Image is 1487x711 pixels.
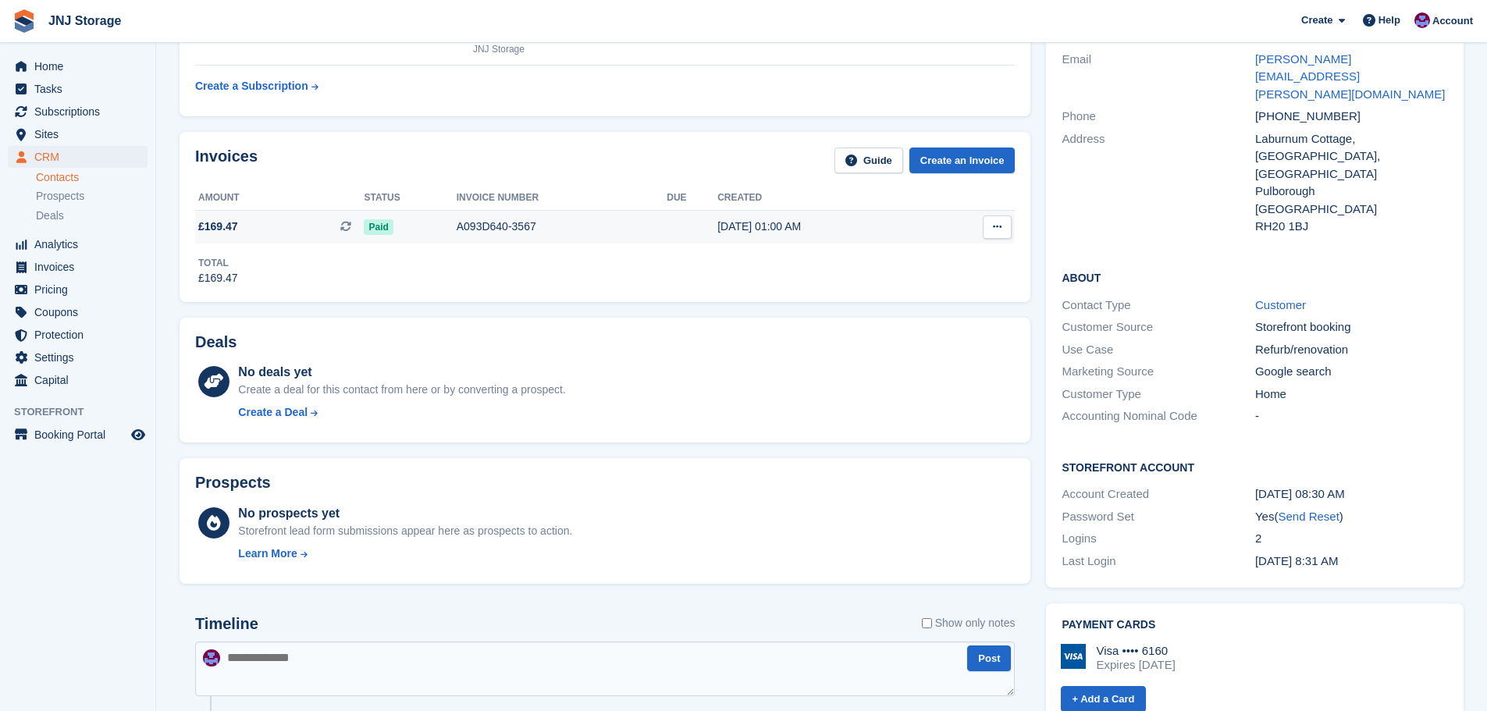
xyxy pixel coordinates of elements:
div: Account Created [1062,485,1254,503]
div: Email [1062,51,1254,104]
span: Coupons [34,301,128,323]
span: Prospects [36,189,84,204]
a: Deals [36,208,148,224]
div: Storefront booking [1255,318,1448,336]
span: £169.47 [198,219,238,235]
a: Create a Deal [238,404,565,421]
div: [DATE] 01:00 AM [717,219,931,235]
span: Home [34,55,128,77]
span: Settings [34,347,128,368]
img: Jonathan Scrase [203,649,220,667]
span: CRM [34,146,128,168]
a: Preview store [129,425,148,444]
span: Storefront [14,404,155,420]
span: Analytics [34,233,128,255]
span: Create [1301,12,1332,28]
div: JNJ Storage [473,42,589,56]
a: menu [8,78,148,100]
div: Create a Subscription [195,78,308,94]
a: menu [8,123,148,145]
span: Deals [36,208,64,223]
a: menu [8,347,148,368]
div: Expires [DATE] [1096,658,1175,672]
div: No deals yet [238,363,565,382]
span: Capital [34,369,128,391]
h2: About [1062,269,1448,285]
span: Sites [34,123,128,145]
div: Total [198,256,238,270]
a: Send Reset [1278,510,1339,523]
a: menu [8,256,148,278]
th: Amount [195,186,364,211]
div: 2 [1255,530,1448,548]
div: Google search [1255,363,1448,381]
div: RH20 1BJ [1255,218,1448,236]
a: [PERSON_NAME][EMAIL_ADDRESS][PERSON_NAME][DOMAIN_NAME] [1255,52,1445,101]
span: Paid [364,219,393,235]
span: Pricing [34,279,128,300]
a: menu [8,369,148,391]
a: Learn More [238,546,572,562]
div: Logins [1062,530,1254,548]
a: menu [8,301,148,323]
a: menu [8,424,148,446]
div: Phone [1062,108,1254,126]
div: Contact Type [1062,297,1254,315]
h2: Prospects [195,474,271,492]
div: Yes [1255,508,1448,526]
a: menu [8,101,148,123]
div: Home [1255,386,1448,403]
img: Jonathan Scrase [1414,12,1430,28]
div: Use Case [1062,341,1254,359]
div: [PHONE_NUMBER] [1255,108,1448,126]
span: Protection [34,324,128,346]
span: Subscriptions [34,101,128,123]
div: Customer Source [1062,318,1254,336]
div: [DATE] 08:30 AM [1255,485,1448,503]
span: Booking Portal [34,424,128,446]
span: Invoices [34,256,128,278]
img: Visa Logo [1061,644,1086,669]
div: Storefront lead form submissions appear here as prospects to action. [238,523,572,539]
a: JNJ Storage [42,8,127,34]
th: Created [717,186,931,211]
a: menu [8,146,148,168]
a: menu [8,279,148,300]
span: Tasks [34,78,128,100]
div: - [1255,407,1448,425]
a: menu [8,55,148,77]
a: menu [8,233,148,255]
div: Marketing Source [1062,363,1254,381]
h2: Deals [195,333,237,351]
span: ( ) [1274,510,1343,523]
div: Password Set [1062,508,1254,526]
div: Create a deal for this contact from here or by converting a prospect. [238,382,565,398]
div: Accounting Nominal Code [1062,407,1254,425]
a: Contacts [36,170,148,185]
a: menu [8,324,148,346]
div: Last Login [1062,553,1254,571]
div: Learn More [238,546,297,562]
div: Customer Type [1062,386,1254,403]
a: Create an Invoice [909,148,1016,173]
h2: Payment cards [1062,619,1448,631]
span: Account [1432,13,1473,29]
div: Pulborough [1255,183,1448,201]
a: Create a Subscription [195,72,318,101]
a: Customer [1255,298,1306,311]
div: Address [1062,130,1254,236]
th: Status [364,186,456,211]
label: Show only notes [922,615,1016,631]
button: Post [967,645,1011,671]
h2: Timeline [195,615,258,633]
div: Visa •••• 6160 [1096,644,1175,658]
div: No prospects yet [238,504,572,523]
div: [GEOGRAPHIC_DATA] [1255,201,1448,219]
h2: Invoices [195,148,258,173]
time: 2025-06-24 07:31:50 UTC [1255,554,1338,567]
div: £169.47 [198,270,238,286]
input: Show only notes [922,615,932,631]
h2: Storefront Account [1062,459,1448,475]
th: Due [667,186,717,211]
div: Laburnum Cottage, [GEOGRAPHIC_DATA], [GEOGRAPHIC_DATA] [1255,130,1448,183]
